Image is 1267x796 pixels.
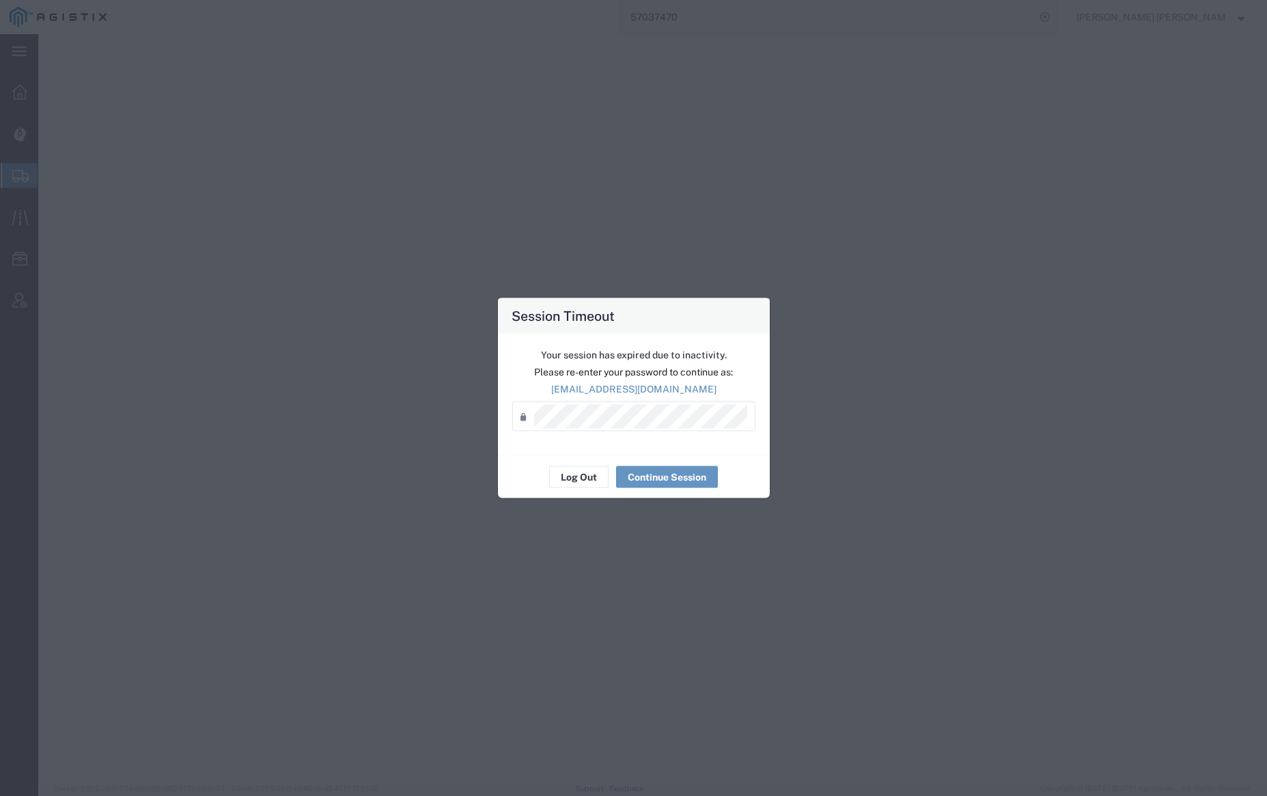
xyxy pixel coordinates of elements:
[616,466,718,488] button: Continue Session
[512,382,755,397] p: [EMAIL_ADDRESS][DOMAIN_NAME]
[512,348,755,363] p: Your session has expired due to inactivity.
[512,365,755,380] p: Please re-enter your password to continue as:
[512,306,615,326] h4: Session Timeout
[549,466,609,488] button: Log Out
